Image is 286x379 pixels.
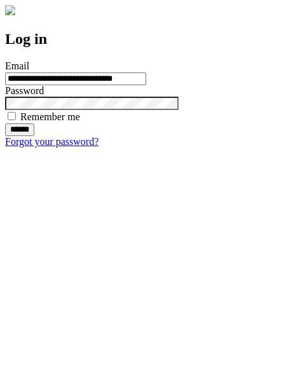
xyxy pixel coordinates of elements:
[5,60,29,71] label: Email
[5,31,281,48] h2: Log in
[20,111,80,122] label: Remember me
[5,85,44,96] label: Password
[5,136,99,147] a: Forgot your password?
[5,5,15,15] img: logo-4e3dc11c47720685a147b03b5a06dd966a58ff35d612b21f08c02c0306f2b779.png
